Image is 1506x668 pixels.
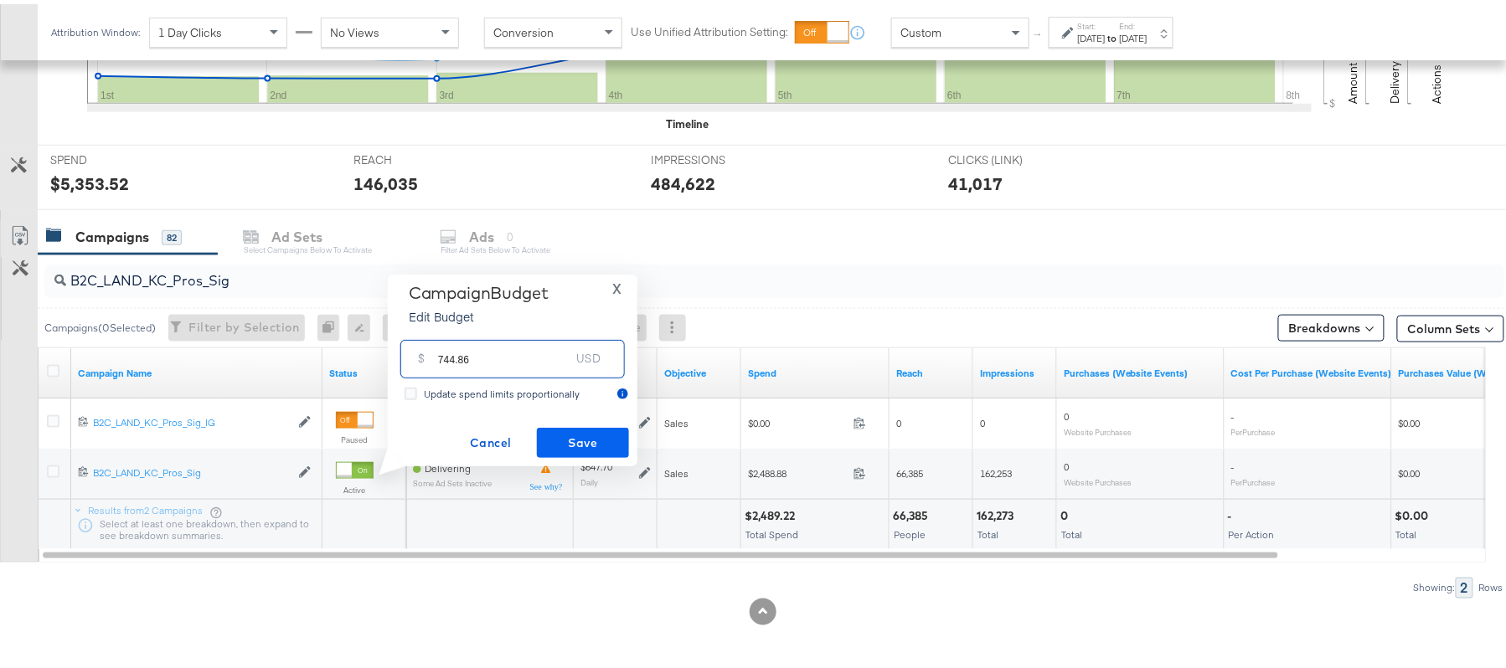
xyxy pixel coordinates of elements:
[948,148,1074,164] span: CLICKS (LINK)
[664,463,689,475] span: Sales
[1346,26,1361,100] text: Amount (USD)
[748,463,847,475] span: $2,488.88
[896,362,967,376] a: The number of people your ad was served to.
[1228,504,1237,520] div: -
[44,316,156,331] div: Campaigns ( 0 Selected)
[1060,504,1073,520] div: 0
[1078,17,1106,28] label: Start:
[1120,17,1148,28] label: End:
[162,226,182,241] div: 82
[745,524,798,537] span: Total Spend
[354,148,480,164] span: REACH
[354,167,419,192] div: 146,035
[580,473,598,483] sub: Daily
[977,524,998,537] span: Total
[666,112,709,128] div: Timeline
[1064,362,1218,376] a: The number of times a purchase was made tracked by your Custom Audience pixel on your website aft...
[896,413,901,425] span: 0
[1031,28,1047,34] span: ↑
[1064,406,1069,419] span: 0
[1231,456,1235,469] span: -
[664,362,735,376] a: Your campaign's objective.
[612,273,621,296] span: X
[1396,524,1417,537] span: Total
[948,167,1003,192] div: 41,017
[537,424,629,454] button: Save
[631,20,788,36] label: Use Unified Attribution Setting:
[1061,524,1082,537] span: Total
[1064,423,1132,433] sub: Website Purchases
[748,413,847,425] span: $0.00
[425,458,471,470] span: Delivering
[1120,28,1148,41] div: [DATE]
[336,480,374,491] label: Active
[411,343,431,373] div: $
[75,224,149,243] div: Campaigns
[1388,57,1403,100] text: Delivery
[50,23,141,34] div: Attribution Window:
[336,430,374,441] label: Paused
[50,167,129,192] div: $5,353.52
[1231,423,1276,433] sub: Per Purchase
[78,362,316,376] a: Your campaign name.
[1430,60,1445,100] text: Actions
[651,167,715,192] div: 484,622
[1399,413,1421,425] span: $0.00
[1278,311,1385,337] button: Breakdowns
[445,424,537,454] button: Cancel
[1064,473,1132,483] sub: Website Purchases
[93,412,290,425] div: B2C_LAND_KC_Pros_Sig_IG
[409,304,549,321] p: Edit Budget
[580,456,612,470] div: $647.70
[424,383,580,396] span: Update spend limits proportionally
[894,524,926,537] span: People
[1413,578,1456,590] div: Showing:
[50,148,176,164] span: SPEND
[158,21,222,36] span: 1 Day Clicks
[1106,28,1120,40] strong: to
[980,362,1050,376] a: The number of times your ad was served. On mobile apps an ad is counted as served the first time ...
[66,254,1371,286] input: Search Campaigns by Name, ID or Objective
[606,279,628,291] button: X
[664,413,689,425] span: Sales
[1456,573,1473,594] div: 2
[493,21,554,36] span: Conversion
[451,429,530,450] span: Cancel
[1397,311,1504,338] button: Column Sets
[413,475,492,484] sub: Some Ad Sets Inactive
[1231,406,1235,419] span: -
[329,362,400,376] a: Shows the current state of your Ad Campaign.
[893,504,933,520] div: 66,385
[896,463,923,475] span: 66,385
[980,463,1012,475] span: 162,253
[748,362,883,376] a: The total amount spent to date.
[409,279,549,299] div: Campaign Budget
[544,429,622,450] span: Save
[93,462,290,476] a: B2C_LAND_KC_Pros_Sig
[93,462,290,475] div: B2C_LAND_KC_Pros_Sig
[570,343,607,373] div: USD
[317,311,348,337] div: 0
[1078,28,1106,41] div: [DATE]
[330,21,379,36] span: No Views
[745,504,800,520] div: $2,489.22
[438,330,570,366] input: Enter your budget
[1231,362,1392,376] a: The average cost for each purchase tracked by your Custom Audience pixel on your website after pe...
[1395,504,1434,520] div: $0.00
[1478,578,1504,590] div: Rows
[93,412,290,426] a: B2C_LAND_KC_Pros_Sig_IG
[977,504,1019,520] div: 162,273
[651,148,776,164] span: IMPRESSIONS
[980,413,985,425] span: 0
[1229,524,1275,537] span: Per Action
[1399,463,1421,475] span: $0.00
[1064,456,1069,469] span: 0
[1231,473,1276,483] sub: Per Purchase
[900,21,941,36] span: Custom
